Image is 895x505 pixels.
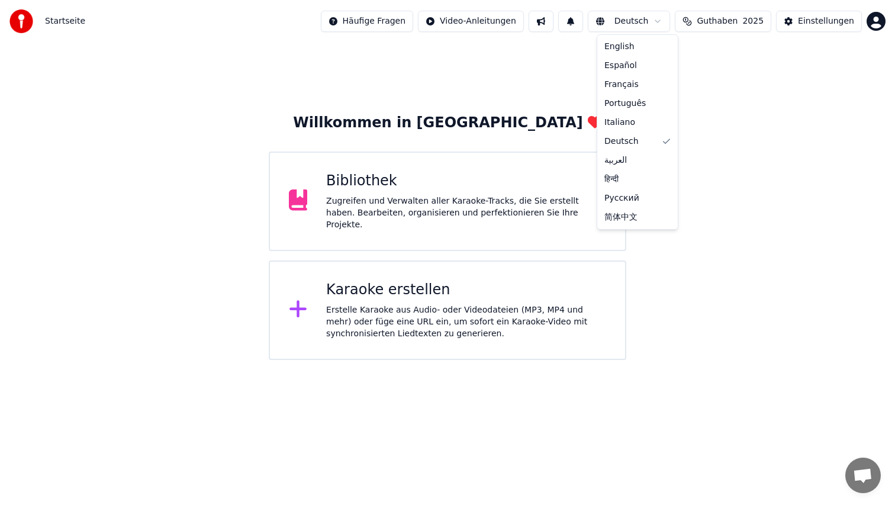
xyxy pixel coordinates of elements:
[604,173,619,185] span: हिन्दी
[604,117,635,128] span: Italiano
[604,192,639,204] span: Русский
[604,60,637,72] span: Español
[604,211,638,223] span: 简体中文
[604,41,635,53] span: English
[604,98,646,110] span: Português
[604,136,639,147] span: Deutsch
[604,79,639,91] span: Français
[604,155,627,166] span: العربية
